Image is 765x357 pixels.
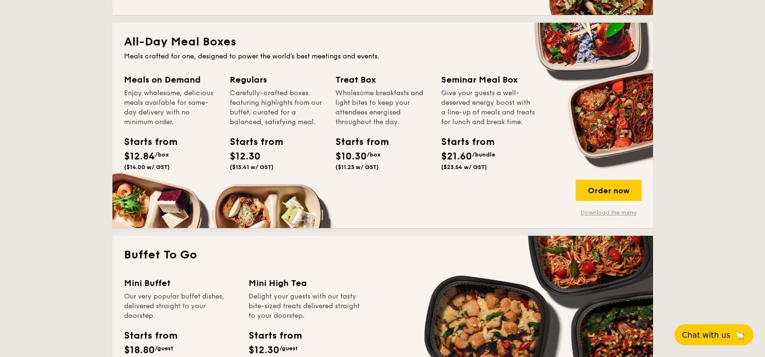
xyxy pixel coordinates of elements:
[734,329,746,341] span: 🦙
[124,73,218,86] div: Meals on Demand
[472,151,495,158] span: /bundle
[124,135,167,149] div: Starts from
[335,135,379,149] div: Starts from
[124,292,237,321] div: Our very popular buffet dishes, delivered straight to your doorstep.
[124,344,155,356] span: $18.80
[124,52,641,61] div: Meals crafted for one, designed to power the world's best meetings and events.
[576,209,641,216] a: Download the menu
[230,151,261,162] span: $12.30
[230,164,274,171] span: ($13.41 w/ GST)
[124,247,641,263] h2: Buffet To Go
[279,345,298,352] span: /guest
[367,151,381,158] span: /box
[441,88,535,127] div: Give your guests a well-deserved energy boost with a line-up of meals and treats for lunch and br...
[576,180,641,201] div: Order now
[249,276,362,290] div: Mini High Tea
[249,292,362,321] div: Delight your guests with our tasty bite-sized treats delivered straight to your doorstep.
[124,34,641,50] h2: All-Day Meal Boxes
[335,88,430,127] div: Wholesome breakfasts and light bites to keep your attendees energised throughout the day.
[441,73,535,86] div: Seminar Meal Box
[124,151,155,162] span: $12.84
[230,73,324,86] div: Regulars
[124,276,237,290] div: Mini Buffet
[155,345,173,352] span: /guest
[335,164,379,171] span: ($11.23 w/ GST)
[441,135,485,149] div: Starts from
[335,73,430,86] div: Treat Box
[230,135,273,149] div: Starts from
[335,151,367,162] span: $10.30
[441,151,472,162] span: $21.60
[674,324,753,345] button: Chat with us🦙
[230,88,324,127] div: Carefully-crafted boxes featuring highlights from our buffet, curated for a balanced, satisfying ...
[441,164,487,171] span: ($23.54 w/ GST)
[249,344,279,356] span: $12.30
[249,328,301,343] div: Starts from
[682,330,730,340] span: Chat with us
[124,88,218,127] div: Enjoy wholesome, delicious meals available for same-day delivery with no minimum order.
[155,151,169,158] span: /box
[124,164,170,171] span: ($14.00 w/ GST)
[124,328,177,343] div: Starts from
